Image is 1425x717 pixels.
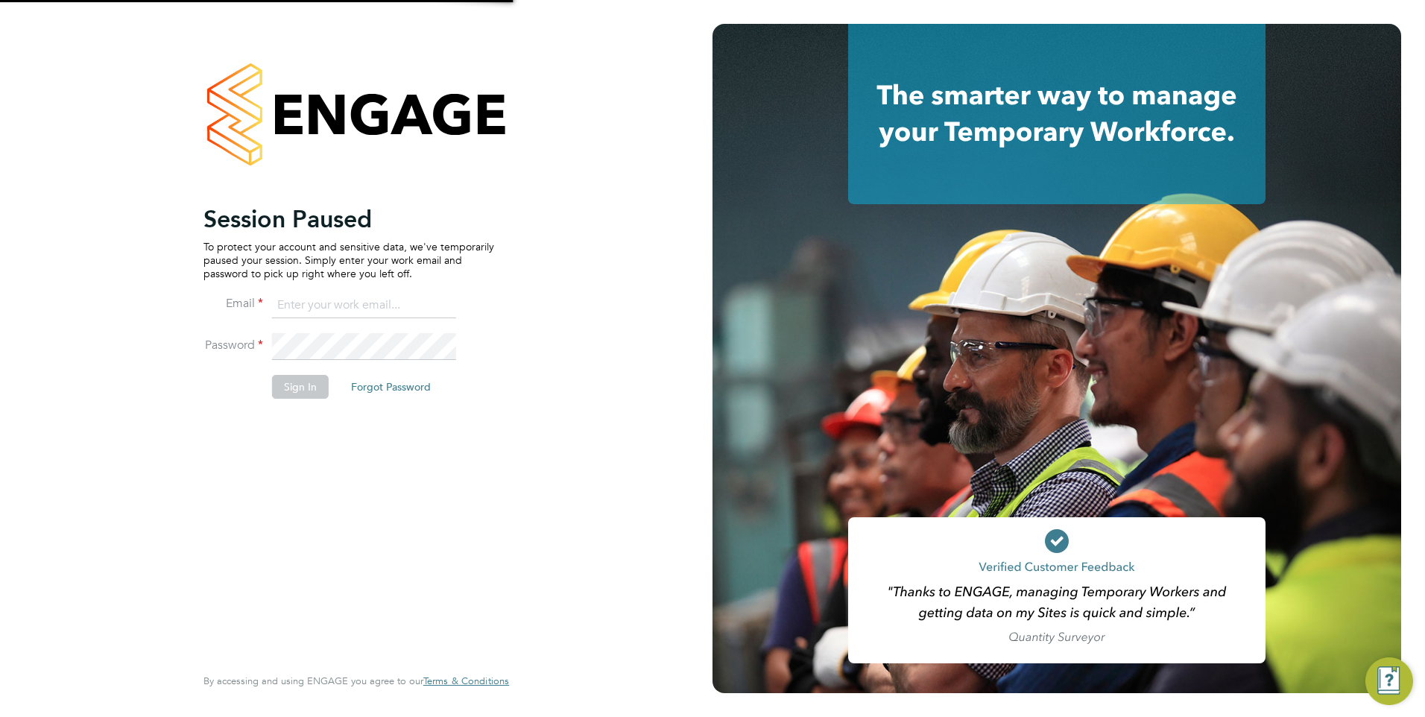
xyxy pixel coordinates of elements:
button: Engage Resource Center [1365,657,1413,705]
h2: Session Paused [203,204,494,234]
p: To protect your account and sensitive data, we've temporarily paused your session. Simply enter y... [203,240,494,281]
span: By accessing and using ENGAGE you agree to our [203,675,509,687]
input: Enter your work email... [272,292,456,319]
a: Terms & Conditions [423,675,509,687]
button: Forgot Password [339,375,443,399]
button: Sign In [272,375,329,399]
label: Password [203,338,263,353]
span: Terms & Conditions [423,675,509,687]
label: Email [203,296,263,312]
